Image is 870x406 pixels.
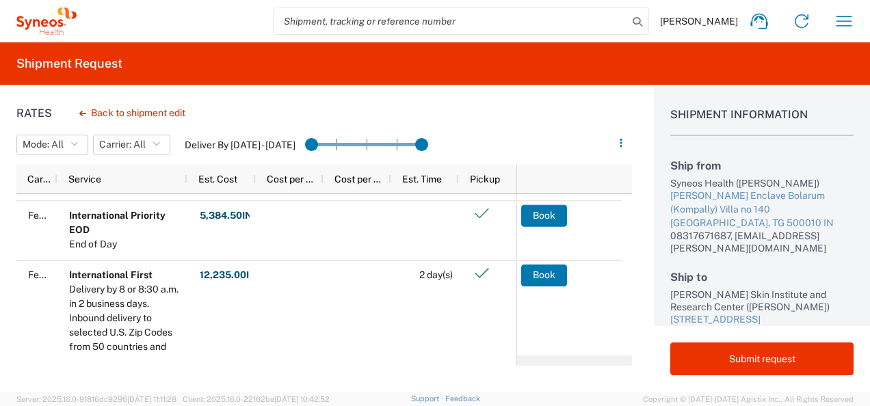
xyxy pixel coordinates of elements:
span: Cost per Mile [267,174,318,185]
span: Est. Time [402,174,442,185]
strong: 5,384.50 INR [200,209,259,222]
span: Mode: All [23,138,64,151]
span: [DATE] 11:11:28 [127,395,176,403]
h2: Ship from [670,159,854,172]
span: [PERSON_NAME] [660,15,738,27]
div: Delivery by 8 or 8:30 a.m. in 2 business days. Inbound delivery to selected U.S. Zip Codes from 5... [69,282,181,397]
div: 08317671687, [EMAIL_ADDRESS][PERSON_NAME][DOMAIN_NAME] [670,230,854,254]
h1: Rates [16,107,52,120]
span: Service [68,174,101,185]
div: [GEOGRAPHIC_DATA], TG 500010 IN [670,217,854,230]
div: End of Day [69,237,181,252]
span: Client: 2025.16.0-22162be [183,395,330,403]
a: Support [411,394,445,403]
button: Back to shipment edit [68,101,196,125]
b: International First [69,269,153,280]
strong: 12,235.00 INR [200,269,263,282]
span: Est. Cost [198,174,237,185]
span: [DATE] 10:42:52 [274,395,330,403]
button: Book [521,265,567,286]
h1: Shipment Information [670,108,854,136]
a: Feedback [445,394,480,403]
span: Copyright © [DATE]-[DATE] Agistix Inc., All Rights Reserved [643,393,854,405]
span: FedEx Express [28,210,94,221]
button: Carrier: All [93,135,170,155]
input: Shipment, tracking or reference number [274,8,628,34]
b: International Priority EOD [69,210,166,235]
h2: Shipment Request [16,55,122,72]
div: [STREET_ADDRESS] [670,313,854,327]
a: [STREET_ADDRESS][GEOGRAPHIC_DATA] US [670,313,854,340]
button: 12,235.00INR [199,265,264,286]
button: Mode: All [16,135,88,155]
button: 5,384.50INR [199,204,260,226]
button: Submit request [670,342,854,375]
h2: Ship to [670,271,854,284]
span: Carrier [27,174,52,185]
div: [PERSON_NAME] Enclave Bolarum (Kompally) Villa no 140 [670,189,854,216]
span: Pickup [470,174,500,185]
a: [PERSON_NAME] Enclave Bolarum (Kompally) Villa no 140[GEOGRAPHIC_DATA], TG 500010 IN [670,189,854,230]
span: FedEx Express [28,269,94,280]
button: Book [521,204,567,226]
span: Carrier: All [99,138,146,151]
label: Deliver By [DATE] - [DATE] [185,139,295,151]
div: [PERSON_NAME] Skin Institute and Research Center ([PERSON_NAME]) [670,288,854,313]
span: 2 day(s) [419,269,453,280]
span: Server: 2025.16.0-91816dc9296 [16,395,176,403]
div: Syneos Health ([PERSON_NAME]) [670,177,854,189]
span: Cost per Mile [334,174,386,185]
